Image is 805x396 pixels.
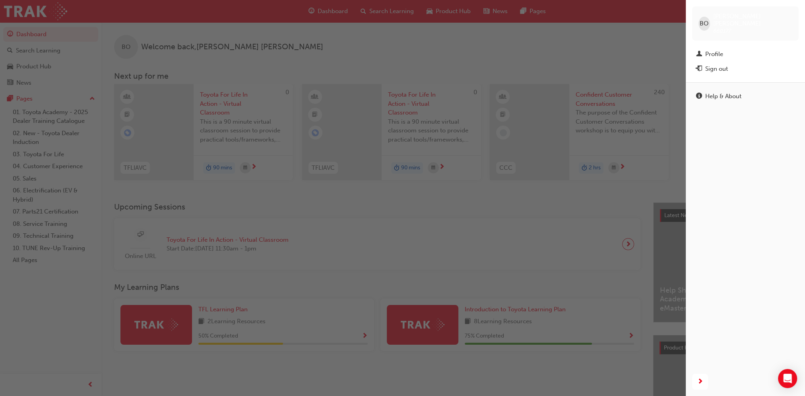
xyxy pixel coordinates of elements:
span: 660177 [713,27,731,34]
span: info-icon [696,93,702,100]
span: next-icon [697,377,703,387]
div: Profile [705,50,723,59]
a: Profile [692,47,799,62]
span: BO [700,19,708,28]
div: Open Intercom Messenger [778,369,797,388]
div: Help & About [705,92,741,101]
span: exit-icon [696,66,702,73]
a: Help & About [692,89,799,104]
span: man-icon [696,51,702,58]
div: Sign out [705,64,728,74]
button: Sign out [692,62,799,76]
span: [PERSON_NAME] [PERSON_NAME] [713,13,792,27]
